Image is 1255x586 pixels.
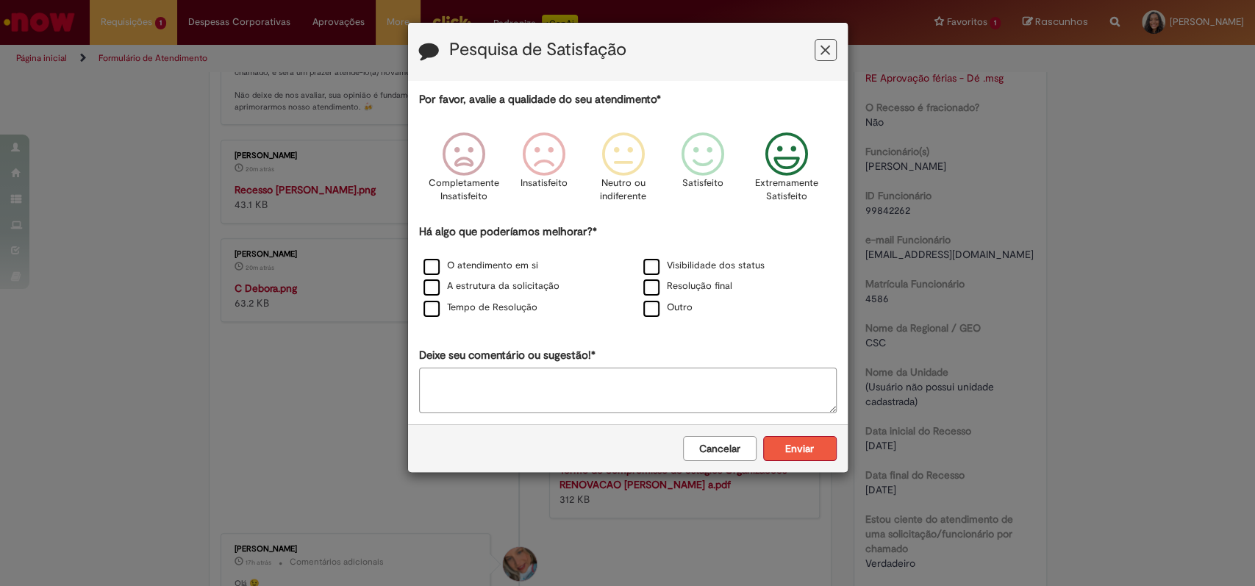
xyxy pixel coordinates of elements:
label: Por favor, avalie a qualidade do seu atendimento* [419,92,661,107]
button: Enviar [763,436,837,461]
div: Completamente Insatisfeito [426,121,501,222]
label: A estrutura da solicitação [423,279,559,293]
button: Cancelar [683,436,757,461]
label: Outro [643,301,693,315]
div: Há algo que poderíamos melhorar?* [419,224,837,319]
div: Satisfeito [665,121,740,222]
p: Completamente Insatisfeito [429,176,499,204]
p: Insatisfeito [521,176,568,190]
label: Tempo de Resolução [423,301,537,315]
label: Visibilidade dos status [643,259,765,273]
div: Insatisfeito [506,121,581,222]
p: Neutro ou indiferente [597,176,650,204]
label: O atendimento em si [423,259,538,273]
label: Pesquisa de Satisfação [449,40,626,60]
p: Satisfeito [682,176,723,190]
label: Deixe seu comentário ou sugestão!* [419,348,596,363]
label: Resolução final [643,279,732,293]
div: Neutro ou indiferente [586,121,661,222]
div: Extremamente Satisfeito [745,121,829,222]
p: Extremamente Satisfeito [755,176,818,204]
